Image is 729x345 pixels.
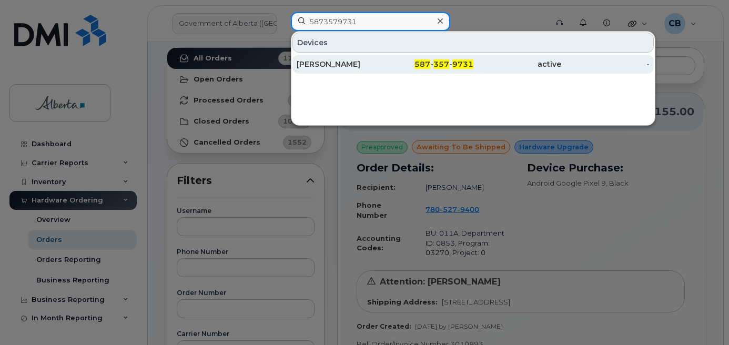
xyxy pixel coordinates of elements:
[292,33,654,53] div: Devices
[433,59,449,69] span: 357
[297,59,385,69] div: [PERSON_NAME]
[385,59,473,69] div: - -
[292,55,654,74] a: [PERSON_NAME]587-357-9731active-
[452,59,473,69] span: 9731
[561,59,650,69] div: -
[473,59,562,69] div: active
[414,59,430,69] span: 587
[291,12,450,31] input: Find something...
